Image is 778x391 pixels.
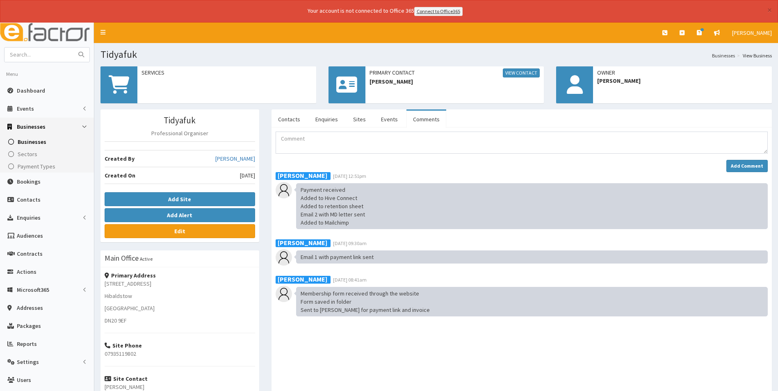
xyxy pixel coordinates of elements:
[726,23,778,43] a: [PERSON_NAME]
[17,358,39,366] span: Settings
[296,287,768,316] div: Membership form received through the website Form saved in folder Sent to [PERSON_NAME] for payme...
[174,227,185,235] b: Edit
[105,292,255,300] p: Hibaldstow
[278,275,327,283] b: [PERSON_NAME]
[240,171,255,180] span: [DATE]
[309,111,345,128] a: Enquiries
[503,68,540,77] a: View Contact
[105,272,156,279] strong: Primary Address
[17,322,41,330] span: Packages
[406,111,446,128] a: Comments
[2,148,94,160] a: Sectors
[2,160,94,173] a: Payment Types
[278,239,327,247] b: [PERSON_NAME]
[278,171,327,180] b: [PERSON_NAME]
[17,268,37,275] span: Actions
[17,340,37,348] span: Reports
[17,178,41,185] span: Bookings
[105,375,148,382] strong: Site Contact
[347,111,372,128] a: Sites
[17,376,31,384] span: Users
[17,214,41,221] span: Enquiries
[105,224,255,238] a: Edit
[105,280,255,288] p: [STREET_ADDRESS]
[767,6,772,14] button: ×
[145,7,625,16] div: Your account is not connected to Office 365
[105,316,255,325] p: DN20 9EF
[712,52,735,59] a: Businesses
[141,68,312,77] span: Services
[105,155,135,162] b: Created By
[167,211,192,219] b: Add Alert
[140,256,153,262] small: Active
[17,232,43,239] span: Audiences
[597,68,768,77] span: Owner
[17,196,41,203] span: Contacts
[296,183,768,229] div: Payment received Added to Hive Connect Added to retention sheet Email 2 with MD letter sent Added...
[105,383,255,391] p: [PERSON_NAME]
[17,286,49,293] span: Microsoft365
[333,173,366,179] span: [DATE] 12:51pm
[105,208,255,222] button: Add Alert
[726,160,768,172] button: Add Comment
[333,277,367,283] span: [DATE] 08:41am
[333,240,367,246] span: [DATE] 09:30am
[597,77,768,85] span: [PERSON_NAME]
[5,48,73,62] input: Search...
[17,250,43,257] span: Contracts
[105,350,255,358] p: 07935119802
[105,342,142,349] strong: Site Phone
[17,87,45,94] span: Dashboard
[17,304,43,311] span: Addresses
[215,155,255,163] a: [PERSON_NAME]
[2,136,94,148] a: Businesses
[105,172,135,179] b: Created On
[105,304,255,312] p: [GEOGRAPHIC_DATA]
[374,111,404,128] a: Events
[17,105,34,112] span: Events
[105,129,255,137] p: Professional Organiser
[168,195,191,203] b: Add Site
[17,123,46,130] span: Businesses
[731,163,763,169] strong: Add Comment
[370,77,540,86] span: [PERSON_NAME]
[370,68,540,77] span: Primary Contact
[276,132,768,154] textarea: Comment
[296,250,768,264] div: Email 1 with payment link sent
[18,138,46,145] span: Businesses
[732,29,772,36] span: [PERSON_NAME]
[18,150,37,158] span: Sectors
[272,111,307,128] a: Contacts
[105,116,255,125] h3: Tidyafuk
[105,255,139,262] h3: Main Office
[414,7,463,16] a: Connect to Office365
[18,163,55,170] span: Payment Types
[100,49,772,60] h1: Tidyafuk
[735,52,772,59] li: View Business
